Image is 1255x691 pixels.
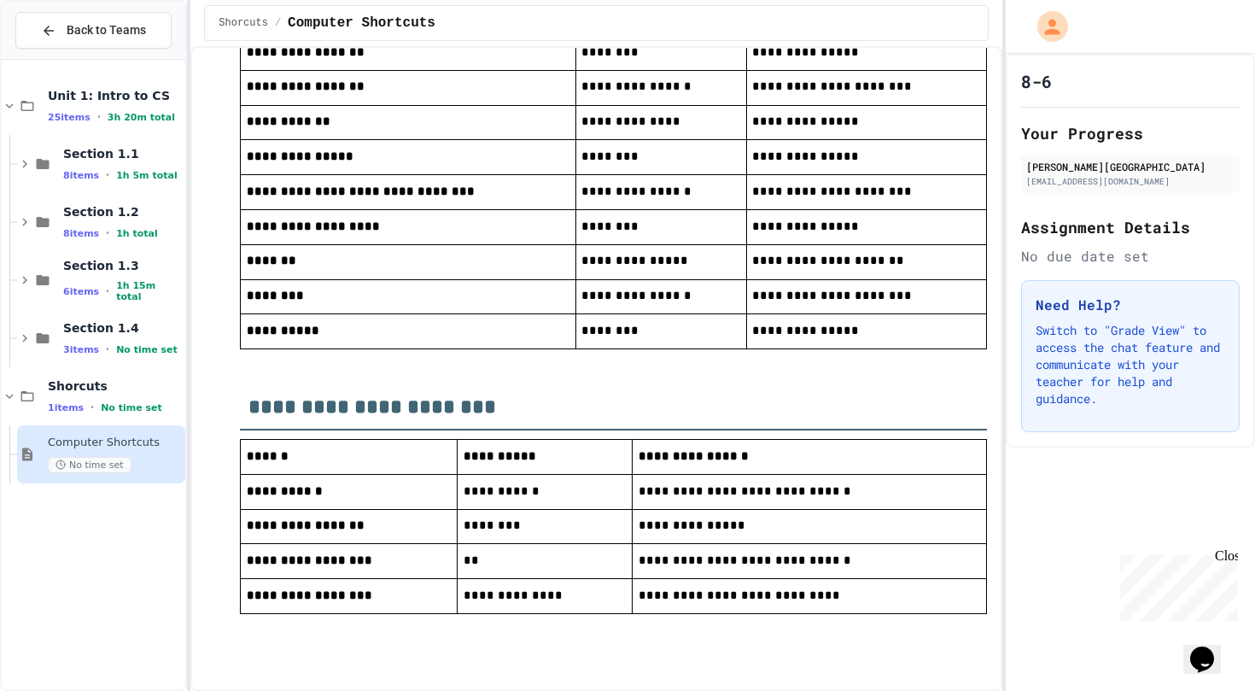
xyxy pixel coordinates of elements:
h2: Your Progress [1021,121,1240,145]
span: Unit 1: Intro to CS [48,88,182,103]
iframe: chat widget [1183,623,1238,674]
span: • [106,226,109,240]
h2: Assignment Details [1021,215,1240,239]
span: • [90,401,94,414]
span: • [106,284,109,298]
span: Back to Teams [67,21,146,39]
span: Section 1.2 [63,204,182,220]
span: Shorcuts [48,378,182,394]
div: [EMAIL_ADDRESS][DOMAIN_NAME] [1026,175,1235,188]
span: 6 items [63,286,99,297]
span: 3 items [63,344,99,355]
div: [PERSON_NAME][GEOGRAPHIC_DATA] [1026,159,1235,174]
span: 1h 5m total [116,170,178,181]
span: No time set [48,457,131,473]
div: No due date set [1021,246,1240,266]
p: Switch to "Grade View" to access the chat feature and communicate with your teacher for help and ... [1036,322,1225,407]
span: 1h total [116,228,158,239]
span: • [106,168,109,182]
h1: 8-6 [1021,69,1052,93]
span: Section 1.4 [63,320,182,336]
span: Computer Shortcuts [288,13,435,33]
span: No time set [116,344,178,355]
span: • [106,343,109,356]
span: 8 items [63,228,99,239]
span: No time set [101,402,162,413]
span: Shorcuts [219,16,268,30]
span: 25 items [48,112,90,123]
div: My Account [1019,7,1072,46]
button: Back to Teams [15,12,172,49]
span: 8 items [63,170,99,181]
span: / [275,16,281,30]
div: Chat with us now!Close [7,7,118,108]
span: Section 1.3 [63,258,182,273]
span: 1h 15m total [116,280,182,302]
span: Computer Shortcuts [48,436,182,450]
iframe: chat widget [1113,548,1238,621]
span: Section 1.1 [63,146,182,161]
h3: Need Help? [1036,295,1225,315]
span: 3h 20m total [108,112,175,123]
span: • [97,110,101,124]
span: 1 items [48,402,84,413]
